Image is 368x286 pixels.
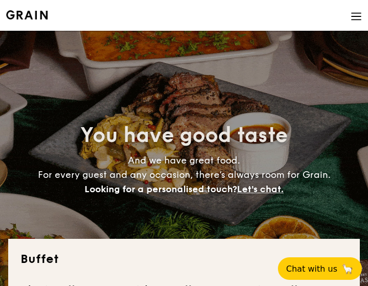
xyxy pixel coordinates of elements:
[6,10,48,19] a: Logotype
[80,123,288,148] span: You have good taste
[351,11,362,22] img: icon-hamburger-menu.db5d7e83.svg
[20,251,348,268] h2: Buffet
[38,155,331,195] span: And we have great food. For every guest and any occasion, there’s always room for Grain.
[341,263,354,275] span: 🦙
[84,183,237,195] span: Looking for a personalised touch?
[6,10,48,19] img: Grain
[278,257,362,280] button: Chat with us🦙
[286,264,337,274] span: Chat with us
[237,183,284,195] span: Let's chat.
